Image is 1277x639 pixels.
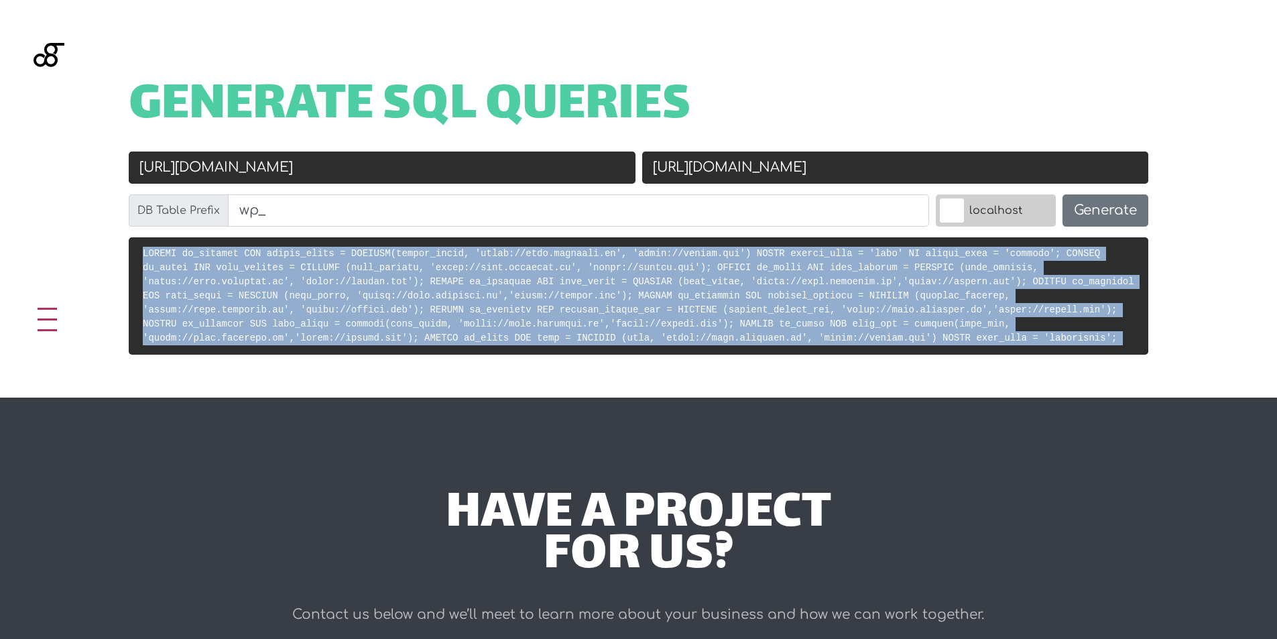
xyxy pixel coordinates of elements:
input: wp_ [228,194,929,227]
label: DB Table Prefix [129,194,229,227]
button: Generate [1062,194,1148,227]
input: New URL [642,152,1149,184]
label: localhost [936,194,1056,227]
p: Contact us below and we’ll meet to learn more about your business and how we can work together. [241,601,1036,628]
input: Old URL [129,152,635,184]
span: Generate SQL Queries [129,86,691,127]
img: Blackgate [34,43,64,143]
div: have a project for us? [241,494,1036,578]
code: LOREMI do_sitamet CON adipis_elits = DOEIUSM(tempor_incid, 'utlab://etdo.magnaali.en', 'admin://v... [143,248,1134,343]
